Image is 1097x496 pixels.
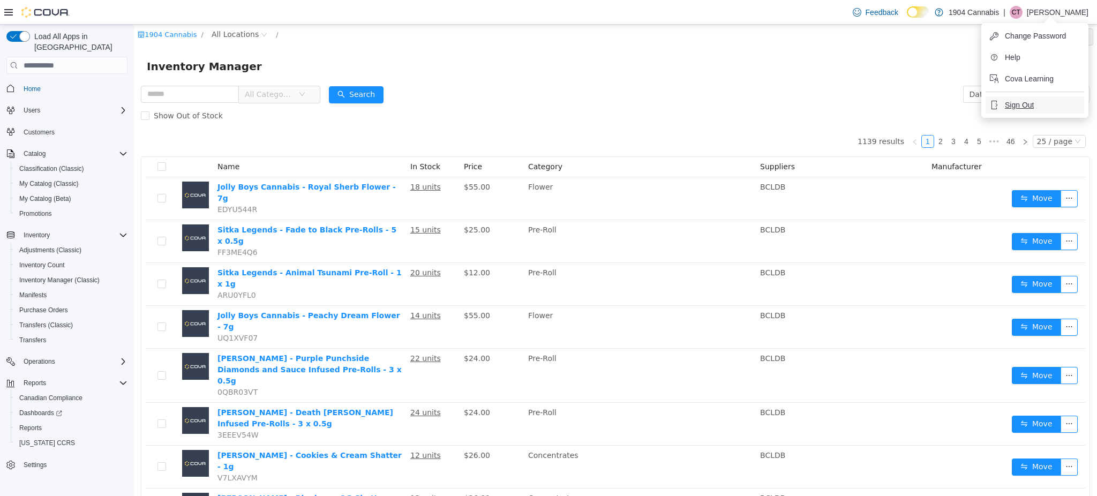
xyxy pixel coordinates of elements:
span: Operations [24,357,55,366]
span: Canadian Compliance [15,392,127,404]
span: ARU0YFL0 [84,266,122,275]
td: Concentrates [390,421,622,464]
a: Customers [19,126,59,139]
a: Sitka Legends - Fade to Black Pre-Rolls - 5 x 0.5g [84,201,262,221]
span: Category [394,138,429,146]
span: Purchase Orders [15,304,127,317]
a: My Catalog (Beta) [15,192,76,205]
span: Inventory Manager (Classic) [19,276,100,284]
a: Feedback [848,2,903,23]
button: icon: swapMove [878,251,927,268]
span: Inventory [19,229,127,242]
button: Users [2,103,132,118]
button: icon: ellipsis [942,4,959,21]
a: My Catalog (Classic) [15,177,83,190]
li: Previous Page [775,110,787,123]
span: BCLDB [626,384,651,392]
u: 12 units [276,469,307,478]
a: Transfers [15,334,50,347]
span: / [142,6,144,14]
span: Reports [19,424,42,432]
span: Inventory Count [19,261,65,269]
button: Inventory [19,229,54,242]
button: icon: swapMove [878,208,927,226]
div: Cody Tomlinson [1010,6,1023,19]
span: Purchase Orders [19,306,68,314]
a: Reports [15,422,46,434]
span: Customers [19,125,127,139]
span: Settings [19,458,127,471]
span: Inventory Count [15,259,127,272]
span: Name [84,138,106,146]
button: Cova Learning [986,70,1084,87]
button: Sign Out [986,96,1084,114]
button: Inventory Manager (Classic) [11,273,132,288]
u: 24 units [276,384,307,392]
button: Change Password [986,27,1084,44]
li: 3 [813,110,826,123]
i: icon: shop [4,6,11,13]
a: Adjustments (Classic) [15,244,86,257]
span: $25.00 [330,201,356,209]
span: UQ1XVF07 [84,309,124,318]
span: Reports [15,422,127,434]
span: Catalog [24,149,46,158]
i: icon: down [943,66,950,74]
a: 46 [869,111,884,123]
span: Adjustments (Classic) [15,244,127,257]
a: [US_STATE] CCRS [15,437,79,449]
span: Operations [19,355,127,368]
button: Operations [19,355,59,368]
li: Next Page [885,110,898,123]
li: 1 [787,110,800,123]
span: Manufacturer [798,138,848,146]
span: BCLDB [626,201,651,209]
i: icon: right [888,114,895,121]
u: 18 units [276,158,307,167]
a: Inventory Count [15,259,69,272]
button: icon: ellipsis [927,342,944,359]
span: Manifests [19,291,47,299]
button: Classification (Classic) [11,161,132,176]
li: 1139 results [724,110,770,123]
li: 2 [800,110,813,123]
button: Catalog [19,147,50,160]
span: 3EEEV54W [84,406,125,415]
span: Classification (Classic) [19,164,84,173]
span: Cova Learning [1005,73,1054,84]
u: 22 units [276,329,307,338]
button: icon: ellipsis [927,166,944,183]
button: icon: swapMove [878,342,927,359]
button: Inventory Count [11,258,132,273]
span: Sign Out [1005,100,1034,110]
button: Adjustments (Classic) [11,243,132,258]
button: icon: swapMove [878,166,927,183]
img: Dymond - Purple Punchside Diamonds and Sauce Infused Pre-Rolls - 3 x 0.5g placeholder [48,328,75,355]
span: FF3ME4Q6 [84,223,124,232]
span: 0QBR03VT [84,363,124,372]
span: BCLDB [626,158,651,167]
span: ••• [852,110,869,123]
a: 3 [814,111,825,123]
button: My Catalog (Beta) [11,191,132,206]
button: Inventory [2,228,132,243]
li: Next 5 Pages [852,110,869,123]
span: Adjustments (Classic) [19,246,81,254]
span: Dashboards [15,407,127,419]
a: Classification (Classic) [15,162,88,175]
a: Inventory Manager (Classic) [15,274,104,287]
span: Transfers (Classic) [15,319,127,332]
button: Help [986,49,1084,66]
button: Reports [2,375,132,390]
button: Canadian Compliance [11,390,132,405]
span: Inventory [24,231,50,239]
p: 1904 Cannabis [949,6,999,19]
a: Jolly Boys Cannabis - Peachy Dream Flower - 7g [84,287,266,306]
a: icon: shop1904 Cannabis [4,6,63,14]
button: Transfers (Classic) [11,318,132,333]
button: Customers [2,124,132,140]
span: In Stock [276,138,306,146]
u: 12 units [276,426,307,435]
button: Reports [11,420,132,435]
